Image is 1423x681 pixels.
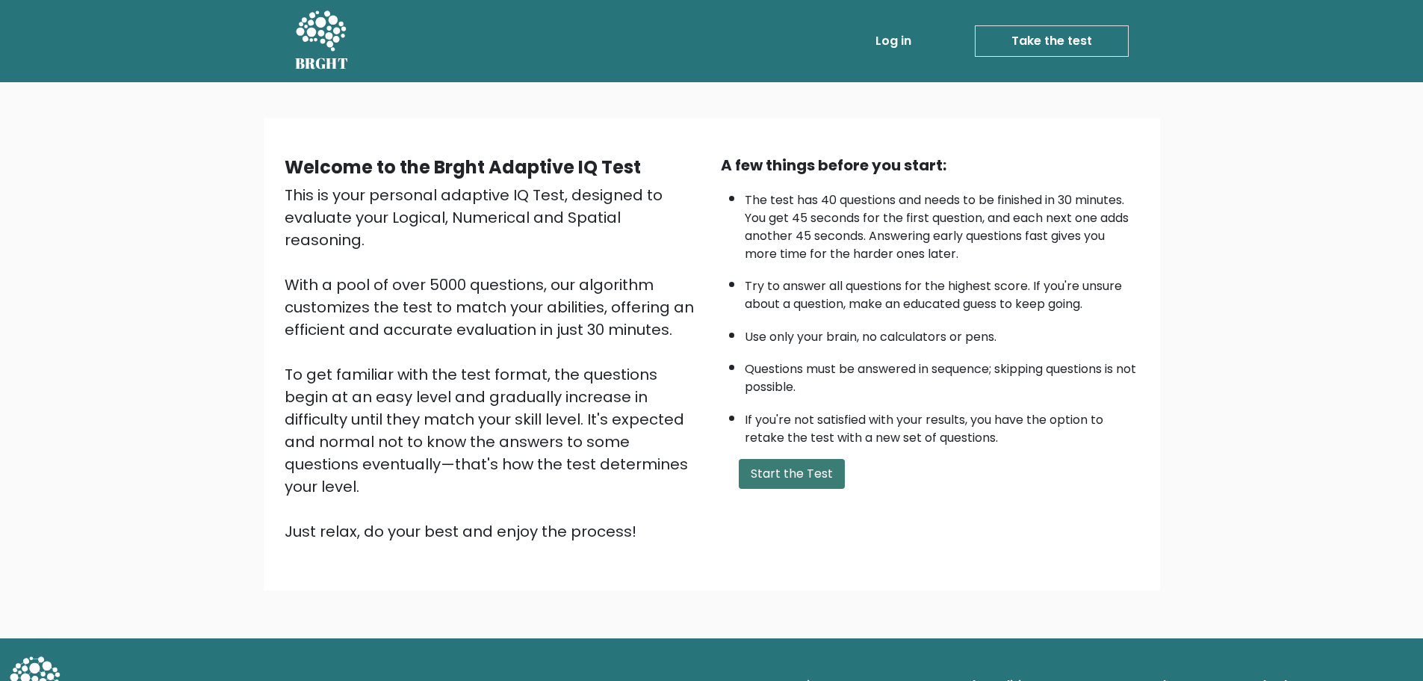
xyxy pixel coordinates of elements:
[745,404,1139,447] li: If you're not satisfied with your results, you have the option to retake the test with a new set ...
[739,459,845,489] button: Start the Test
[295,6,349,76] a: BRGHT
[285,155,641,179] b: Welcome to the Brght Adaptive IQ Test
[295,55,349,73] h5: BRGHT
[745,184,1139,263] li: The test has 40 questions and needs to be finished in 30 minutes. You get 45 seconds for the firs...
[745,321,1139,346] li: Use only your brain, no calculators or pens.
[745,353,1139,396] li: Questions must be answered in sequence; skipping questions is not possible.
[285,184,703,543] div: This is your personal adaptive IQ Test, designed to evaluate your Logical, Numerical and Spatial ...
[975,25,1129,57] a: Take the test
[869,26,917,56] a: Log in
[745,270,1139,313] li: Try to answer all questions for the highest score. If you're unsure about a question, make an edu...
[721,154,1139,176] div: A few things before you start:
